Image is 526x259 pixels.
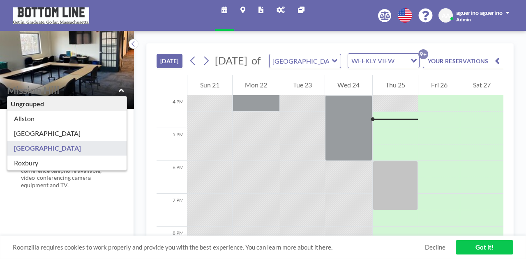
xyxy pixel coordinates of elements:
span: Floor: 2 [7,96,28,105]
input: Mission Hill [270,54,332,68]
span: WEEKLY VIEW [350,55,396,66]
input: Mission Hill [7,84,119,96]
div: Allston [7,111,127,126]
div: Tue 23 [280,75,325,95]
a: here. [318,243,332,251]
div: 6 PM [157,161,187,194]
div: Thu 25 [373,75,418,95]
div: Search for option [348,54,419,68]
span: Roomzilla requires cookies to work properly and provide you with the best experience. You can lea... [13,243,425,251]
div: [GEOGRAPHIC_DATA] [7,141,127,156]
span: AA [442,12,450,19]
div: Fri 26 [418,75,460,95]
a: Got it! [456,240,513,254]
span: aguerino aguerino [456,9,503,16]
div: Sat 27 [460,75,503,95]
div: [GEOGRAPHIC_DATA] [7,126,127,141]
div: Roxbury [7,156,127,170]
div: Ungrouped [7,96,127,111]
p: 9+ [418,49,428,59]
a: Decline [425,243,445,251]
div: 7 PM [157,194,187,227]
input: Search for option [397,55,406,66]
button: [DATE] [157,54,182,68]
div: Mon 22 [233,75,280,95]
span: [DATE] [215,54,247,66]
div: 4 PM [157,95,187,128]
button: YOUR RESERVATIONS9+ [423,54,505,68]
div: Wed 24 [325,75,373,95]
div: Sun 21 [187,75,232,95]
div: 5 PM [157,128,187,161]
span: Admin [456,16,471,23]
img: organization-logo [13,7,89,24]
span: of [251,54,261,67]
